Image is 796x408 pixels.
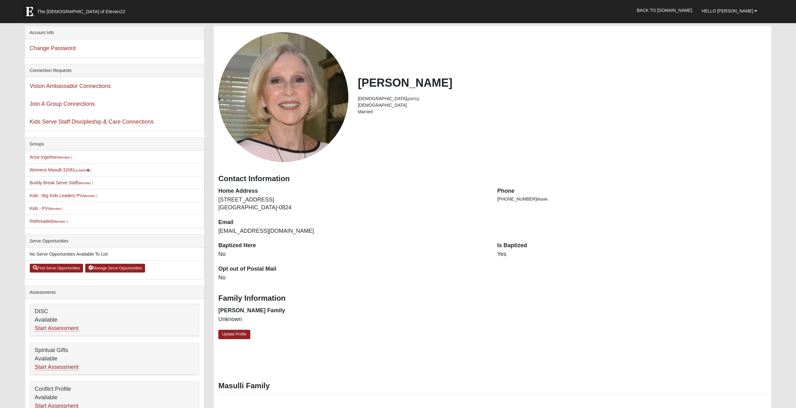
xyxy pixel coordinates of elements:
h3: Masulli Family [218,381,767,390]
dt: Baptized Here [218,242,488,250]
div: Assessments [25,286,204,299]
a: Kids - Big Kids Leaders PV(Member ) [30,193,98,198]
dt: [PERSON_NAME] Family [218,307,488,315]
a: Join A Group Connections [30,101,95,107]
div: DISC Available [30,304,199,336]
a: Back to [DOMAIN_NAME] [632,3,697,18]
h3: Contact Information [218,174,767,183]
a: Change Password [30,45,76,51]
small: (Member ) [57,156,72,159]
a: Start Assessment [35,364,79,370]
a: Womens Masulli 32081(Leader) [30,167,91,172]
div: Groups [25,138,204,151]
div: Connection Requests [25,64,204,77]
small: ([DATE]) [407,97,419,101]
dd: [EMAIL_ADDRESS][DOMAIN_NAME] [218,227,488,235]
a: Rethreaded(Member ) [30,219,68,224]
a: The [DEMOGRAPHIC_DATA] of Eleven22 [20,2,145,18]
a: View Fullsize Photo [218,32,348,162]
dt: Email [218,218,488,227]
h3: Family Information [218,294,767,303]
img: Eleven22 logo [23,5,36,18]
dt: Opt out of Postal Mail [218,265,488,273]
li: [DEMOGRAPHIC_DATA] [358,95,767,102]
dd: [STREET_ADDRESS] [GEOGRAPHIC_DATA]-0824 [218,196,488,212]
a: Hello [PERSON_NAME] [697,3,762,19]
h2: [PERSON_NAME] [358,76,767,89]
dt: Phone [497,187,767,195]
span: Mobile [537,197,548,201]
dt: Is Baptized [497,242,767,250]
small: (Member ) [78,181,93,185]
dd: Unknown [218,315,488,324]
dd: Yes [497,250,767,258]
li: [DEMOGRAPHIC_DATA] [358,102,767,109]
a: Find Serve Opportunities [30,264,83,273]
small: (Member ) [48,207,63,211]
a: Vision Ambassador Connections [30,83,111,89]
a: Kids Serve Staff Discipleship & Care Connections [30,119,154,125]
a: Update Profile [218,330,250,339]
small: (Leader ) [75,168,91,172]
small: (Member ) [82,194,97,198]
span: The [DEMOGRAPHIC_DATA] of Eleven22 [37,8,125,15]
a: Kids - PV(Member ) [30,206,63,211]
li: No Serve Opportunities Available To List [25,248,204,261]
div: Spiritual Gifts Available [30,343,199,375]
div: Serve Opportunities [25,235,204,248]
dt: Home Address [218,187,488,195]
li: [PHONE_NUMBER] [497,196,767,202]
small: (Member ) [53,220,68,223]
a: Buddy Break Serve Staff(Member ) [30,180,93,185]
div: Account Info [25,26,204,39]
dd: No [218,250,488,258]
span: Hello [PERSON_NAME] [702,8,753,13]
a: Start Assessment [35,325,79,332]
dd: No [218,274,488,282]
a: Manage Serve Opportunities [85,264,145,273]
a: Arize together(Member ) [30,155,72,160]
li: Married [358,109,767,115]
